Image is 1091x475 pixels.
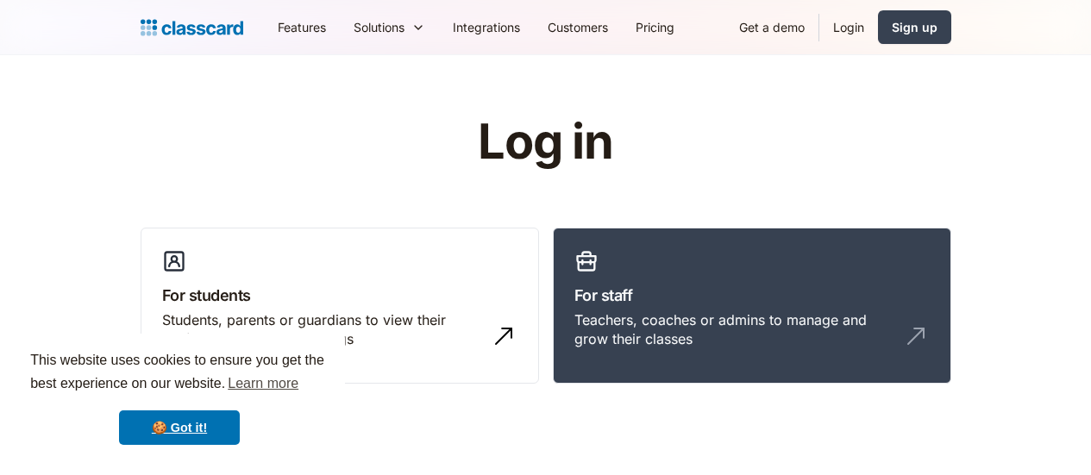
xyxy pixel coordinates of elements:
a: dismiss cookie message [119,410,240,445]
a: Login [819,8,878,47]
a: Integrations [439,8,534,47]
a: Features [264,8,340,47]
span: This website uses cookies to ensure you get the best experience on our website. [30,350,329,397]
a: Get a demo [725,8,818,47]
div: Sign up [892,18,937,36]
div: Teachers, coaches or admins to manage and grow their classes [574,310,895,349]
a: Customers [534,8,622,47]
h1: Log in [272,116,819,169]
a: For studentsStudents, parents or guardians to view their profile and manage bookings [141,228,539,384]
div: Solutions [340,8,439,47]
div: Students, parents or guardians to view their profile and manage bookings [162,310,483,349]
h3: For students [162,284,517,307]
a: home [141,16,243,40]
h3: For staff [574,284,930,307]
div: cookieconsent [14,334,345,461]
a: For staffTeachers, coaches or admins to manage and grow their classes [553,228,951,384]
a: learn more about cookies [225,371,301,397]
div: Solutions [354,18,404,36]
a: Pricing [622,8,688,47]
a: Sign up [878,10,951,44]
